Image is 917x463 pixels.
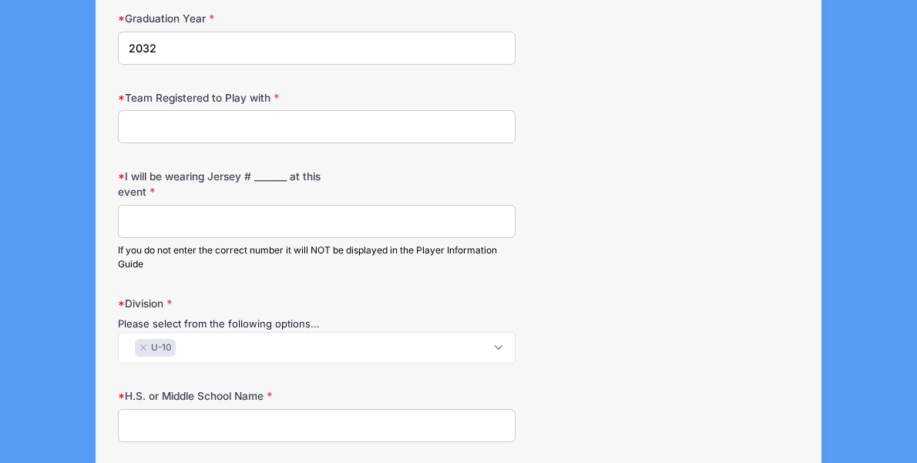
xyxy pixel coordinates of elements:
[118,243,515,271] div: If you do not enter the correct number it will NOT be displayed in the Player Information Guide
[139,345,148,351] button: Remove item
[126,341,135,354] textarea: Search
[135,339,176,357] li: U-10
[118,90,344,106] label: Team Registered to Play with
[151,341,172,355] span: U-10
[118,388,344,404] label: H.S. or Middle School Name
[118,11,344,26] label: Graduation Year
[118,296,344,311] label: Division
[118,169,344,200] label: I will be wearing Jersey # _______ at this event
[118,317,515,332] div: Please select from the following options...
